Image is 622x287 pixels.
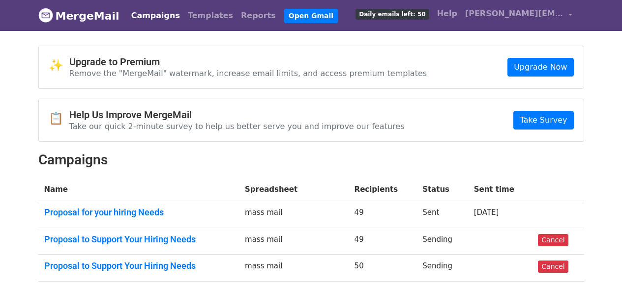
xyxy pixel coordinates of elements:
h4: Help Us Improve MergeMail [69,109,405,121]
td: 49 [349,228,417,255]
a: [PERSON_NAME][EMAIL_ADDRESS][DOMAIN_NAME] [461,4,576,27]
a: Take Survey [513,111,573,130]
h4: Upgrade to Premium [69,56,427,68]
span: Daily emails left: 50 [355,9,429,20]
td: Sending [416,228,468,255]
a: [DATE] [474,208,499,217]
span: 📋 [49,111,69,126]
a: Daily emails left: 50 [352,4,433,24]
a: Reports [237,6,280,26]
th: Status [416,178,468,201]
p: Take our quick 2-minute survey to help us better serve you and improve our features [69,121,405,131]
td: mass mail [239,228,349,255]
a: Upgrade Now [507,58,573,77]
td: 50 [349,255,417,282]
a: Cancel [538,234,568,246]
a: Cancel [538,261,568,273]
span: [PERSON_NAME][EMAIL_ADDRESS][DOMAIN_NAME] [465,8,563,20]
a: Campaigns [127,6,184,26]
a: Proposal for your hiring Needs [44,207,234,218]
img: MergeMail logo [38,8,53,23]
a: Help [433,4,461,24]
a: MergeMail [38,5,119,26]
a: Proposal to Support Your Hiring Needs [44,261,234,271]
th: Spreadsheet [239,178,349,201]
a: Open Gmail [284,9,338,23]
td: mass mail [239,255,349,282]
th: Name [38,178,239,201]
td: Sending [416,255,468,282]
span: ✨ [49,58,69,73]
th: Sent time [468,178,533,201]
td: Sent [416,201,468,228]
td: 49 [349,201,417,228]
p: Remove the "MergeMail" watermark, increase email limits, and access premium templates [69,68,427,78]
h2: Campaigns [38,152,584,168]
a: Templates [184,6,237,26]
th: Recipients [349,178,417,201]
a: Proposal to Support Your Hiring Needs [44,234,234,245]
td: mass mail [239,201,349,228]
